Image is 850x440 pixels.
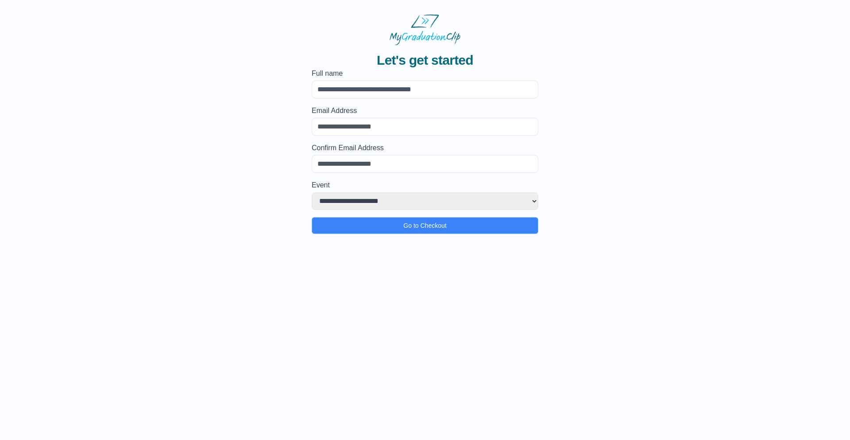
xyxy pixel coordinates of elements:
[312,217,538,234] button: Go to Checkout
[312,180,538,191] label: Event
[377,52,473,68] span: Let's get started
[312,143,538,153] label: Confirm Email Address
[312,105,538,116] label: Email Address
[312,68,538,79] label: Full name
[390,14,460,45] img: MyGraduationClip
